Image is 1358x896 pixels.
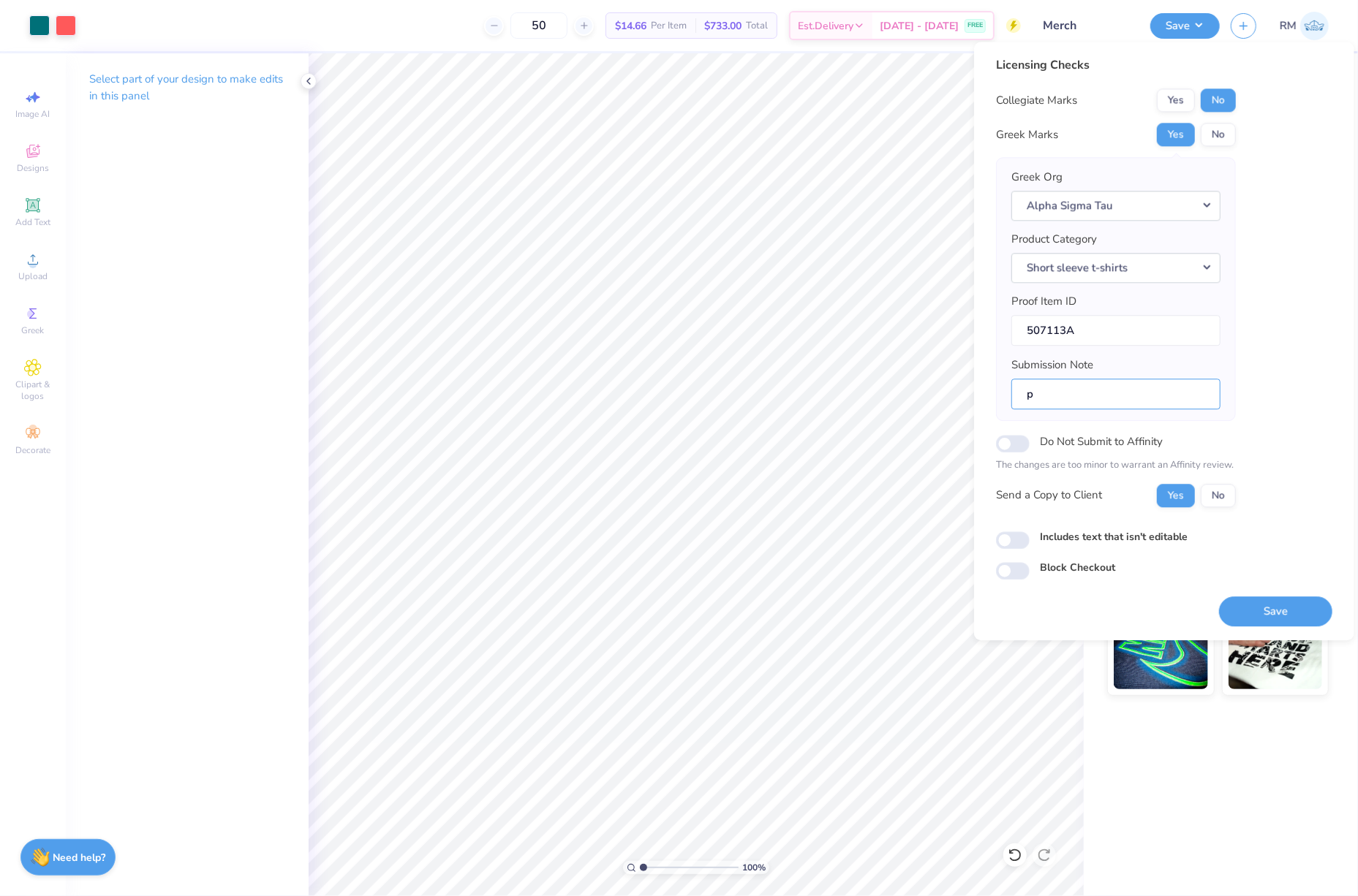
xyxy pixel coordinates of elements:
[742,861,766,874] span: 100 %
[1280,12,1329,40] a: RM
[967,20,983,31] span: FREE
[1114,616,1208,689] img: Glow in the Dark Ink
[1040,529,1188,544] label: Includes text that isn't editable
[1040,432,1163,451] label: Do Not Submit to Affinity
[17,162,49,174] span: Designs
[1011,293,1076,310] label: Proof Item ID
[1201,123,1236,146] button: No
[1011,253,1221,283] button: Short sleeve t-shirts
[510,12,567,39] input: – –
[89,71,285,105] p: Select part of your design to make edits in this panel
[7,379,59,402] span: Clipart & logos
[651,18,687,34] span: Per Item
[1157,123,1195,146] button: Yes
[996,92,1077,109] div: Collegiate Marks
[615,18,646,34] span: $14.66
[18,270,48,282] span: Upload
[1157,88,1195,112] button: Yes
[1011,379,1221,410] input: Add a note for Affinity
[1011,357,1093,373] label: Submission Note
[1219,596,1332,626] button: Save
[996,458,1236,473] p: The changes are too minor to warrant an Affinity review.
[1201,484,1236,507] button: No
[1011,191,1221,221] button: Alpha Sigma Tau
[746,18,768,34] span: Total
[15,444,50,456] span: Decorate
[22,324,45,336] span: Greek
[996,56,1236,74] div: Licensing Checks
[1011,231,1097,248] label: Product Category
[880,18,959,34] span: [DATE] - [DATE]
[1032,11,1139,40] input: Untitled Design
[704,18,742,34] span: $733.00
[1280,18,1297,34] span: RM
[1300,12,1329,40] img: Ronald Manipon
[1011,169,1063,186] label: Greek Org
[16,108,50,120] span: Image AI
[1201,88,1236,112] button: No
[996,487,1102,504] div: Send a Copy to Client
[1229,616,1323,689] img: Water based Ink
[15,216,50,228] span: Add Text
[53,851,106,865] strong: Need help?
[996,126,1058,143] div: Greek Marks
[1150,13,1220,39] button: Save
[1157,484,1195,507] button: Yes
[1040,560,1115,575] label: Block Checkout
[798,18,853,34] span: Est. Delivery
